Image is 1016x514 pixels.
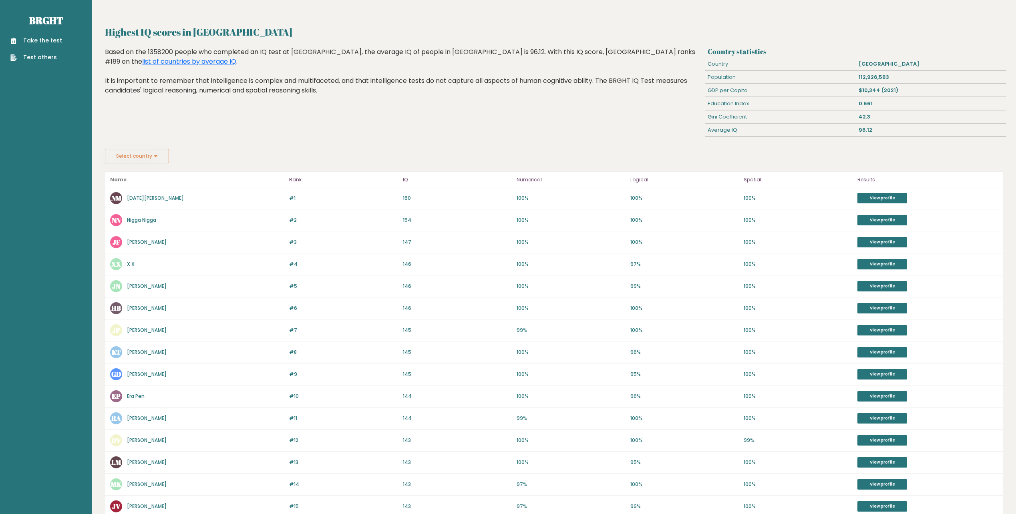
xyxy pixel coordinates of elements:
div: GDP per Capita [705,84,855,97]
a: [PERSON_NAME] [127,305,167,311]
p: 100% [630,437,739,444]
text: DV [111,436,121,445]
text: RA [111,414,121,423]
p: 100% [744,195,853,202]
a: View profile [857,237,907,247]
p: 99% [630,503,739,510]
p: Logical [630,175,739,185]
text: LM [111,458,121,467]
p: #2 [289,217,398,224]
div: 0.661 [855,97,1006,110]
p: #1 [289,195,398,202]
a: View profile [857,303,907,313]
p: 100% [744,459,853,466]
p: 100% [744,283,853,290]
p: Rank [289,175,398,185]
text: JP [112,325,120,335]
p: #10 [289,393,398,400]
h2: Highest IQ scores in [GEOGRAPHIC_DATA] [105,25,1003,39]
p: 100% [744,327,853,334]
a: View profile [857,501,907,512]
p: 100% [630,415,739,422]
a: [PERSON_NAME] [127,437,167,444]
a: Brght [29,14,63,27]
div: Gini Coefficient [705,110,855,123]
a: Take the test [10,36,62,45]
p: Numerical [517,175,626,185]
p: #14 [289,481,398,488]
text: EP [112,392,121,401]
p: 97% [630,261,739,268]
text: JV [112,502,121,511]
p: 97% [517,503,626,510]
a: [PERSON_NAME] [127,283,167,289]
a: View profile [857,435,907,446]
p: 100% [744,415,853,422]
p: #4 [289,261,398,268]
p: 154 [403,217,512,224]
a: [DATE][PERSON_NAME] [127,195,184,201]
p: 100% [517,371,626,378]
p: 100% [744,349,853,356]
p: 143 [403,503,512,510]
p: 100% [517,261,626,268]
p: 99% [517,327,626,334]
p: 99% [517,415,626,422]
text: MK [111,480,122,489]
a: Era Pen [127,393,145,400]
a: View profile [857,479,907,490]
a: View profile [857,281,907,291]
p: 146 [403,261,512,268]
p: 100% [517,437,626,444]
a: View profile [857,413,907,424]
p: 100% [744,481,853,488]
div: 112,926,583 [855,71,1006,84]
p: #6 [289,305,398,312]
p: 100% [744,393,853,400]
a: View profile [857,347,907,357]
p: 95% [630,371,739,378]
a: View profile [857,259,907,269]
a: View profile [857,391,907,402]
text: NM [111,193,122,203]
p: 145 [403,327,512,334]
text: KT [112,347,121,357]
p: 100% [744,239,853,246]
p: 100% [630,327,739,334]
div: Based on the 1358200 people who completed an IQ test at [GEOGRAPHIC_DATA], the average IQ of peop... [105,47,702,107]
b: Name [110,176,127,183]
p: 100% [517,195,626,202]
p: #9 [289,371,398,378]
p: 145 [403,349,512,356]
a: Test others [10,53,62,62]
p: 95% [630,459,739,466]
div: Population [705,71,855,84]
p: #3 [289,239,398,246]
p: Spatial [744,175,853,185]
p: #11 [289,415,398,422]
a: [PERSON_NAME] [127,415,167,422]
p: 100% [517,349,626,356]
h3: Country statistics [708,47,1003,56]
p: 100% [630,217,739,224]
a: [PERSON_NAME] [127,349,167,355]
text: XX [111,259,121,269]
p: Results [857,175,998,185]
p: 144 [403,393,512,400]
p: 146 [403,283,512,290]
p: #15 [289,503,398,510]
p: 100% [630,305,739,312]
a: View profile [857,369,907,379]
p: 100% [744,217,853,224]
p: 143 [403,459,512,466]
p: 97% [517,481,626,488]
p: 96% [630,393,739,400]
p: 145 [403,371,512,378]
p: 100% [744,503,853,510]
p: 100% [517,239,626,246]
p: #12 [289,437,398,444]
div: $10,344 (2021) [855,84,1006,97]
a: list of countries by average IQ [142,57,236,66]
a: X X [127,261,135,267]
p: 100% [517,283,626,290]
